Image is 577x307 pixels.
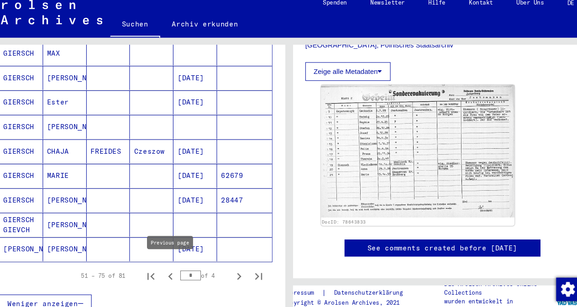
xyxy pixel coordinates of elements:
[19,139,59,161] mat-cell: GIERSCH
[283,286,405,295] p: Copyright © Arolsen Archives, 2021
[181,230,221,252] mat-cell: [DATE]
[151,257,169,275] button: First page
[59,93,100,115] mat-cell: Ester
[304,46,559,56] p: [GEOGRAPHIC_DATA], Polnisches Staatsarchiv
[59,207,100,229] mat-cell: [PERSON_NAME]
[433,286,535,302] p: wurden entwickelt in Partnerschaft mit
[251,257,269,275] button: Last page
[7,9,115,31] img: Arolsen_neg.svg
[59,184,100,207] mat-cell: [PERSON_NAME]
[59,139,100,161] mat-cell: CHAJA
[221,184,273,207] mat-cell: 28447
[140,139,181,161] mat-cell: Czeszow
[304,67,383,84] button: Zeige alle Metadaten
[548,8,558,15] span: DE
[59,230,100,252] mat-cell: [PERSON_NAME]
[323,277,405,286] a: Datenschutzerklärung
[122,20,168,44] a: Suchen
[187,261,233,270] div: of 4
[19,184,59,207] mat-cell: GIERSCH
[59,116,100,138] mat-cell: [PERSON_NAME]
[433,269,535,286] p: Die Arolsen Archives Online-Collections
[169,257,187,275] button: Previous page
[18,283,105,301] button: Weniger anzeigen
[19,93,59,115] mat-cell: GIERSCH
[59,47,100,70] mat-cell: MAX
[283,277,405,286] div: |
[168,20,252,42] a: Archiv erkunden
[283,277,319,286] a: Impressum
[233,257,251,275] button: Next page
[59,70,100,93] mat-cell: [PERSON_NAME]
[26,288,92,296] span: Weniger anzeigen
[181,139,221,161] mat-cell: [DATE]
[319,213,360,218] a: DocID: 78643833
[181,70,221,93] mat-cell: [DATE]
[19,70,59,93] mat-cell: GIERSCH
[181,161,221,184] mat-cell: [DATE]
[19,230,59,252] mat-cell: [PERSON_NAME]
[19,161,59,184] mat-cell: GIERSCH
[19,116,59,138] mat-cell: GIERSCH
[59,161,100,184] mat-cell: MARIE
[94,262,136,270] div: 51 – 75 of 81
[362,235,501,245] a: See comments created before [DATE]
[181,184,221,207] mat-cell: [DATE]
[537,267,559,289] img: Zustimmung ändern
[318,88,498,211] img: 001.jpg
[221,161,273,184] mat-cell: 62679
[100,139,141,161] mat-cell: FREIDES
[19,207,59,229] mat-cell: GIERSCH GIEVCH
[536,274,570,297] img: yv_logo.png
[19,47,59,70] mat-cell: GIERSCH
[181,93,221,115] mat-cell: [DATE]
